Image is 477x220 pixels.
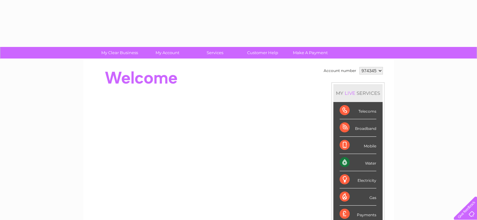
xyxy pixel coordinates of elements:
[333,84,383,102] div: MY SERVICES
[340,188,376,206] div: Gas
[94,47,146,59] a: My Clear Business
[322,65,358,76] td: Account number
[340,137,376,154] div: Mobile
[237,47,289,59] a: Customer Help
[340,102,376,119] div: Telecoms
[343,90,357,96] div: LIVE
[340,171,376,188] div: Electricity
[284,47,336,59] a: Make A Payment
[340,119,376,136] div: Broadband
[141,47,193,59] a: My Account
[189,47,241,59] a: Services
[340,154,376,171] div: Water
